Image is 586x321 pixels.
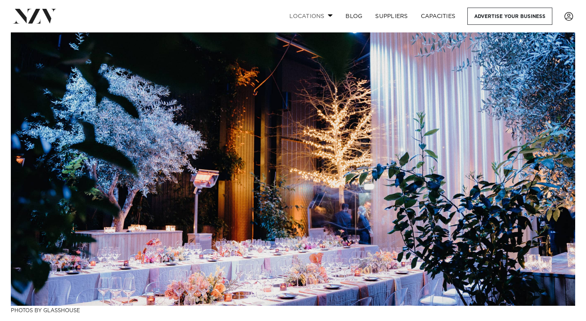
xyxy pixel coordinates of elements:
[414,8,462,25] a: Capacities
[283,8,339,25] a: Locations
[11,306,575,314] h3: Photos by Glasshouse
[369,8,414,25] a: SUPPLIERS
[467,8,552,25] a: Advertise your business
[13,9,57,23] img: nzv-logo.png
[11,32,575,306] img: New Zealand Wedding Venues
[339,8,369,25] a: BLOG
